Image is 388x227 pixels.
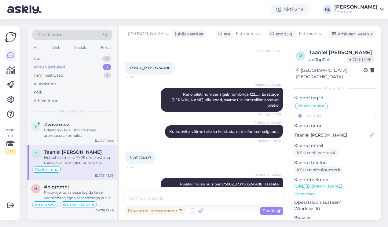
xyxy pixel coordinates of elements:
[59,108,86,114] span: Minu vestlused
[51,44,62,52] div: Web
[63,203,94,206] span: iban kinnitamine
[130,156,151,160] span: 36911274927
[34,72,64,79] div: Tiimi vestlused
[334,5,378,9] div: [PERSON_NAME]
[103,64,111,70] div: 3
[294,183,342,189] a: [URL][DOMAIN_NAME]
[44,122,69,127] span: #vovzxcsv
[296,67,364,80] div: [GEOGRAPHIC_DATA], [GEOGRAPHIC_DATA]
[263,208,280,214] span: Saada
[127,75,150,79] span: 11:38
[334,9,378,14] div: Eesti Loto
[294,95,376,101] p: Kliendi tag'id
[44,149,102,155] span: Taaniel Tippi
[173,31,204,37] div: juhib vestlust
[127,165,150,169] span: 11:44
[294,206,376,212] p: Windows 10
[5,127,16,155] div: Vaata siia
[95,138,114,143] div: [DATE] 13:56
[34,186,37,191] span: h
[299,53,302,58] span: v
[44,184,69,190] span: #hiqrnmhl
[73,44,88,52] div: Socials
[102,56,111,62] div: 0
[334,5,384,14] a: [PERSON_NAME]Eesti Loto
[34,98,59,104] div: Arhiveeritud
[169,129,279,134] span: Kui soovite, võime teile ka helistada, et telefoniteel selgitada
[95,173,114,178] div: [DATE] 13:35
[294,199,376,206] p: Operatsioonisüsteem
[295,132,369,138] input: Lisa nimi
[171,92,280,108] span: Keno pileti number algab numbriga 122...... Edastage [PERSON_NAME] isikukood, saame üle kontrolli...
[34,89,42,95] div: Kõik
[328,30,375,38] div: Arhiveeri vestlus
[294,166,343,174] div: Küsi telefoninumbrit
[236,31,254,37] span: Estonian
[34,81,56,87] div: AI Assistent
[294,159,376,166] p: Kliendi telefon
[170,182,280,203] span: Püsitellimuse number 175902_1737505249218 (saatsite eelpool) alusel on ostetud [PERSON_NAME] ööse...
[298,104,321,108] span: Püsitellimus
[216,31,231,37] div: Klient
[125,207,185,215] div: Privaatne kommentaar
[35,168,58,171] span: Püsitellimus
[100,44,112,52] div: Email
[294,142,376,149] p: Kliendi email
[44,190,114,201] div: Proovige korra sisse logida teise veebilehitsejaga või seadmega ja siis maksekaarti lisada.
[5,149,16,155] div: 2 / 3
[258,49,281,53] span: Nähtud ✓ 11:36
[44,127,114,138] div: Edastame Teie juhtumi meie arendusosakonnale. [PERSON_NAME] täpsema vastuse, miks Teil ei õnnestu...
[258,112,281,117] span: Nähtud ✓ 11:39
[309,56,347,63] div: # v0bp0hfl
[299,31,317,37] span: Estonian
[128,31,164,37] span: [PERSON_NAME]
[294,191,376,197] p: Vaata edasi ...
[347,56,374,63] span: Offline
[294,214,376,221] p: Brauser
[34,56,41,62] div: Uus
[35,203,55,206] span: E-rahakott
[255,83,281,88] span: [PERSON_NAME]
[5,31,16,43] img: Askly Logo
[38,32,62,38] span: Otsi kliente
[294,149,338,157] div: Küsi meiliaadressi
[32,44,39,52] div: All
[35,124,37,129] span: v
[34,64,65,70] div: Minu vestlused
[268,31,294,37] div: Klienditugi
[294,177,376,183] p: Klienditeekond
[323,5,332,14] div: KL
[95,208,114,213] div: [DATE] 12:49
[271,4,309,15] div: Aktiivne
[255,120,281,125] span: [PERSON_NAME]
[35,152,37,156] span: T
[294,111,376,120] input: Lisa tag
[294,86,376,91] div: Kliendi info
[294,123,376,129] p: Kliendi nimi
[104,72,111,79] div: 1
[258,138,281,143] span: Nähtud ✓ 11:40
[255,173,281,178] span: [PERSON_NAME]
[309,49,374,56] div: Taaniel [PERSON_NAME]
[44,155,114,166] div: Hetkel näeme, et 10.09 ei ole ostu ka toimunud, sest pileti numbrit ei [PERSON_NAME] piletite all...
[130,66,170,70] span: 175902_1737505249218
